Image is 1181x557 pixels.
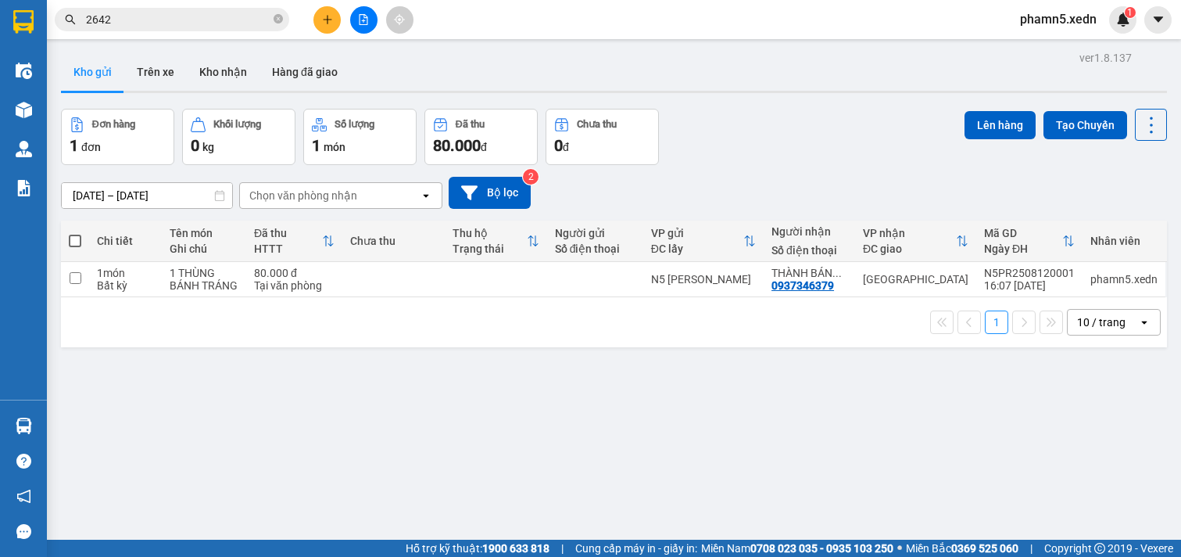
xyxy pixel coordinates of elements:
[170,227,238,239] div: Tên món
[313,6,341,34] button: plus
[1151,13,1165,27] span: caret-down
[832,267,842,279] span: ...
[16,524,31,539] span: message
[16,102,32,118] img: warehouse-icon
[561,540,564,557] span: |
[1090,235,1158,247] div: Nhân viên
[976,221,1083,262] th: Toggle SortBy
[274,13,283,27] span: close-circle
[985,311,1008,334] button: 1
[406,540,549,557] span: Hỗ trợ kỹ thuật:
[16,454,31,469] span: question-circle
[771,244,847,257] div: Số điện thoại
[1090,273,1158,286] div: phamn5.xedn
[81,141,101,153] span: đơn
[445,221,547,262] th: Toggle SortBy
[555,243,635,255] div: Số điện thoại
[523,169,539,185] sup: 2
[274,14,283,23] span: close-circle
[1144,6,1172,34] button: caret-down
[246,221,342,262] th: Toggle SortBy
[65,14,76,25] span: search
[771,279,834,292] div: 0937346379
[449,177,531,209] button: Bộ lọc
[16,63,32,79] img: warehouse-icon
[555,227,635,239] div: Người gửi
[16,489,31,504] span: notification
[1116,13,1130,27] img: icon-new-feature
[92,119,135,130] div: Đơn hàng
[863,243,956,255] div: ĐC giao
[61,53,124,91] button: Kho gửi
[16,418,32,434] img: warehouse-icon
[984,243,1062,255] div: Ngày ĐH
[424,109,538,165] button: Đã thu80.000đ
[358,14,369,25] span: file-add
[701,540,893,557] span: Miền Nam
[906,540,1018,557] span: Miền Bắc
[563,141,569,153] span: đ
[350,6,378,34] button: file-add
[1127,7,1133,18] span: 1
[1079,49,1132,66] div: ver 1.8.137
[420,189,432,202] svg: open
[863,273,968,286] div: [GEOGRAPHIC_DATA]
[575,540,697,557] span: Cung cấp máy in - giấy in:
[124,53,187,91] button: Trên xe
[1043,111,1127,139] button: Tạo Chuyến
[62,183,232,208] input: Select a date range.
[61,109,174,165] button: Đơn hàng1đơn
[335,119,374,130] div: Số lượng
[249,188,357,203] div: Chọn văn phòng nhận
[1125,7,1136,18] sup: 1
[322,14,333,25] span: plus
[312,136,320,155] span: 1
[394,14,405,25] span: aim
[70,136,78,155] span: 1
[254,279,335,292] div: Tại văn phòng
[259,53,350,91] button: Hàng đã giao
[984,267,1075,279] div: N5PR2508120001
[554,136,563,155] span: 0
[191,136,199,155] span: 0
[170,267,238,292] div: 1 THÙNG BÁNH TRÁNG
[97,267,154,279] div: 1 món
[16,141,32,157] img: warehouse-icon
[643,221,764,262] th: Toggle SortBy
[651,243,743,255] div: ĐC lấy
[97,235,154,247] div: Chi tiết
[771,267,847,279] div: THÀNH BÁNH TRÁNG
[481,141,487,153] span: đ
[482,542,549,555] strong: 1900 633 818
[170,243,238,255] div: Ghi chú
[1030,540,1032,557] span: |
[97,279,154,292] div: Bất kỳ
[984,227,1062,239] div: Mã GD
[187,53,259,91] button: Kho nhận
[546,109,659,165] button: Chưa thu0đ
[254,227,322,239] div: Đã thu
[433,136,481,155] span: 80.000
[453,227,527,239] div: Thu hộ
[651,227,743,239] div: VP gửi
[750,542,893,555] strong: 0708 023 035 - 0935 103 250
[651,273,756,286] div: N5 [PERSON_NAME]
[254,243,322,255] div: HTTT
[1094,543,1105,554] span: copyright
[1138,316,1151,329] svg: open
[456,119,485,130] div: Đã thu
[1007,9,1109,29] span: phamn5.xedn
[1077,314,1126,330] div: 10 / trang
[254,267,335,279] div: 80.000 đ
[324,141,345,153] span: món
[771,225,847,238] div: Người nhận
[202,141,214,153] span: kg
[182,109,295,165] button: Khối lượng0kg
[855,221,976,262] th: Toggle SortBy
[964,111,1036,139] button: Lên hàng
[16,180,32,196] img: solution-icon
[213,119,261,130] div: Khối lượng
[86,11,270,28] input: Tìm tên, số ĐT hoặc mã đơn
[863,227,956,239] div: VP nhận
[13,10,34,34] img: logo-vxr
